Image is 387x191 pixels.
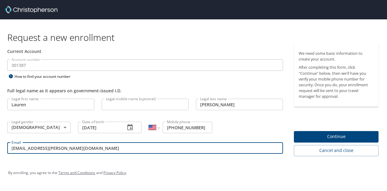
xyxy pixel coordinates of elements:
[7,48,283,54] div: Current Account
[7,31,383,43] h1: Request a new enrollment
[5,6,57,13] img: cbt logo
[299,64,374,99] p: After completing this form, click "Continue" below, then we'll have you verify your mobile phone ...
[294,131,379,143] button: Continue
[8,165,379,180] div: By enrolling, you agree to the and .
[163,122,212,133] input: Enter phone number
[299,133,374,140] span: Continue
[7,87,283,94] div: Full legal name as it appears on government-issued I.D.
[7,73,83,80] div: How to find your account number
[299,147,374,154] span: Cancel and close
[58,170,95,175] a: Terms and Conditions
[7,122,71,133] div: [DEMOGRAPHIC_DATA]
[294,145,379,156] button: Cancel and close
[103,170,126,175] a: Privacy Policy
[299,51,374,62] p: We need some basic information to create your account.
[78,122,120,133] input: MM/DD/YYYY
